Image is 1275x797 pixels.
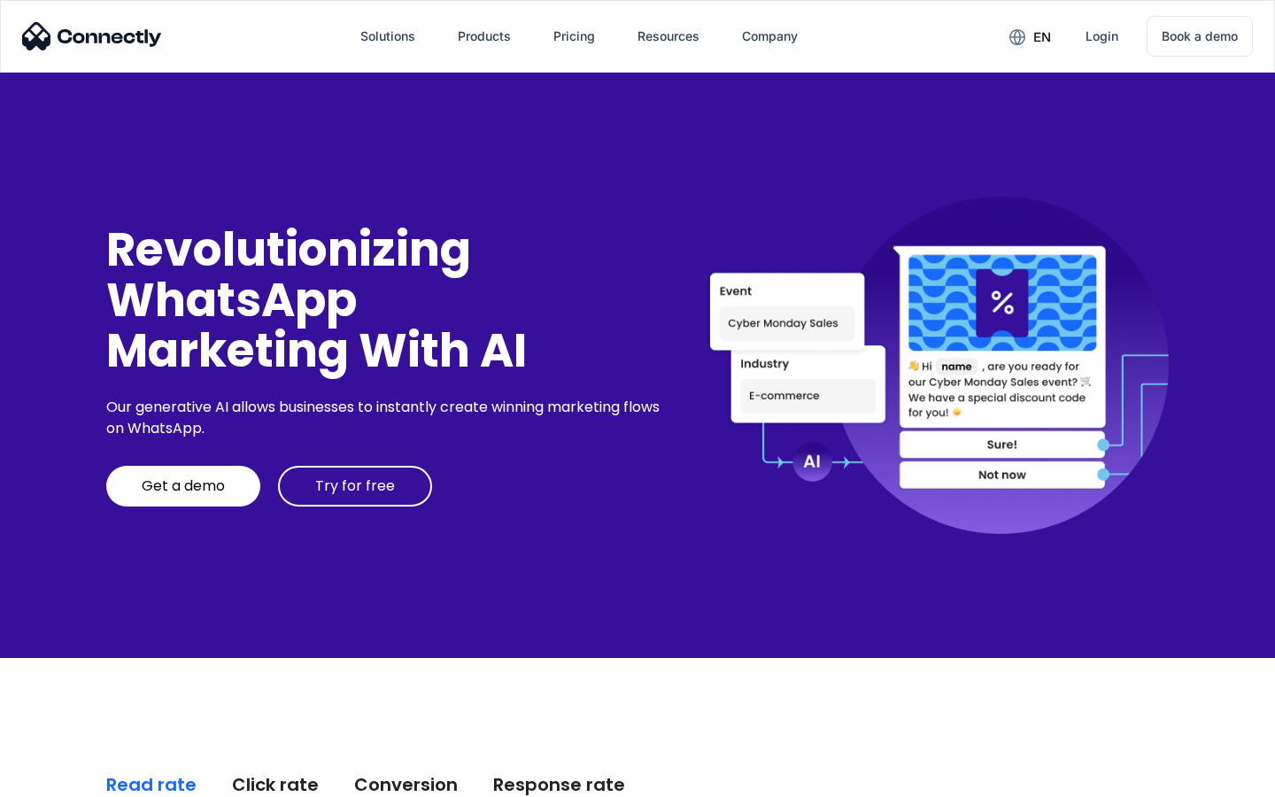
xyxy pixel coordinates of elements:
a: Pricing [539,15,609,58]
div: Pricing [553,24,595,49]
div: Resources [637,24,699,49]
div: Click rate [232,772,319,797]
div: Revolutionizing WhatsApp Marketing With AI [106,224,666,376]
div: Read rate [106,772,197,797]
a: Login [1071,15,1132,58]
div: en [1033,25,1051,50]
div: Products [458,24,511,49]
a: Try for free [278,466,432,507]
div: Response rate [493,772,625,797]
div: Our generative AI allows businesses to instantly create winning marketing flows on WhatsApp. [106,397,666,439]
a: Get a demo [106,466,260,507]
div: Login [1086,24,1118,49]
div: Company [742,24,798,49]
div: Get a demo [142,477,225,495]
div: Try for free [315,477,395,495]
div: Solutions [360,24,415,49]
div: Conversion [354,772,458,797]
a: Book a demo [1147,16,1253,57]
img: Connectly Logo [22,22,162,50]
